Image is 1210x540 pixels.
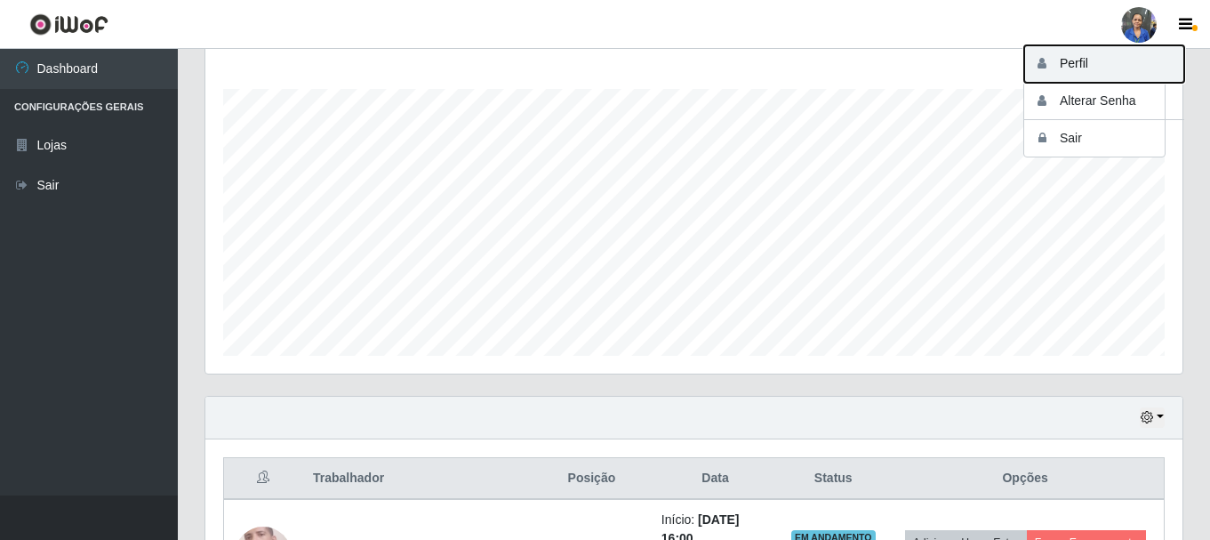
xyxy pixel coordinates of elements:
button: Perfil [1024,45,1184,83]
button: Sair [1024,120,1184,157]
th: Data [651,458,780,500]
th: Opções [886,458,1164,500]
th: Status [780,458,886,500]
button: Alterar Senha [1024,83,1184,120]
img: CoreUI Logo [29,13,108,36]
th: Trabalhador [302,458,533,500]
th: Posição [533,458,651,500]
